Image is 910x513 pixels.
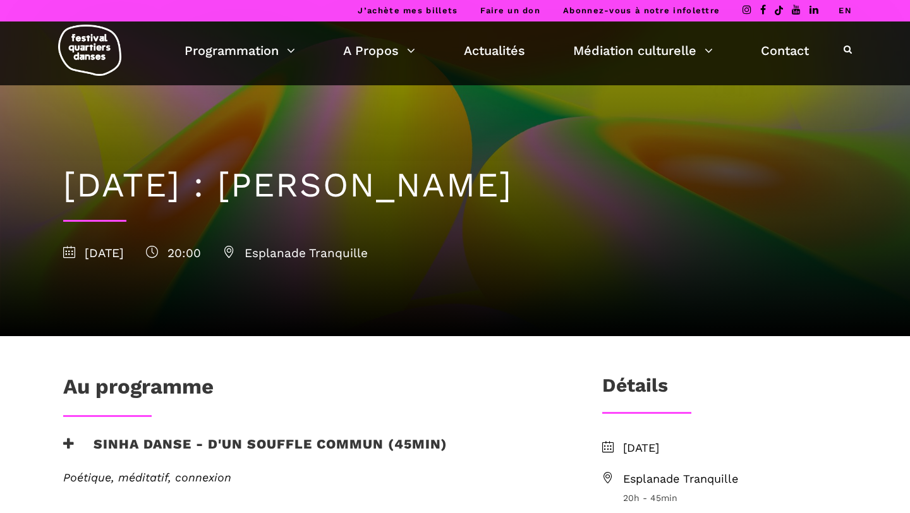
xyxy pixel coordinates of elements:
span: Esplanade Tranquille [623,470,847,488]
a: Faire un don [480,6,540,15]
h1: [DATE] : [PERSON_NAME] [63,165,847,206]
em: Poétique, méditatif, connexion [63,471,231,484]
span: [DATE] [623,439,847,457]
a: Abonnez-vous à notre infolettre [563,6,720,15]
a: J’achète mes billets [358,6,458,15]
a: EN [839,6,852,15]
a: A Propos [343,40,415,61]
span: 20h - 45min [623,491,847,505]
h1: Au programme [63,374,214,406]
a: Contact [761,40,809,61]
img: logo-fqd-med [58,25,121,76]
a: Actualités [464,40,525,61]
span: 20:00 [146,246,201,260]
a: Programmation [185,40,295,61]
a: Médiation culturelle [573,40,713,61]
h3: Sinha Danse - D'un souffle commun (45min) [63,436,447,468]
h3: Détails [602,374,668,406]
span: [DATE] [63,246,124,260]
span: Esplanade Tranquille [223,246,368,260]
